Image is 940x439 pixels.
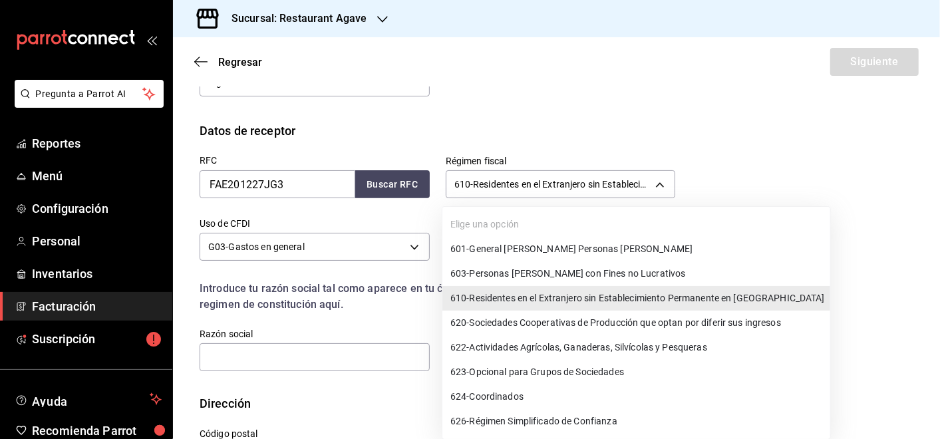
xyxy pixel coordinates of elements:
span: 603 - Personas [PERSON_NAME] con Fines no Lucrativos [450,267,686,281]
span: 623 - Opcional para Grupos de Sociedades [450,365,624,379]
span: 622 - Actividades Agrícolas, Ganaderas, Silvícolas y Pesqueras [450,341,707,355]
span: 601 - General [PERSON_NAME] Personas [PERSON_NAME] [450,242,693,256]
span: 626 - Régimen Simplificado de Confianza [450,414,617,428]
span: 610 - Residentes en el Extranjero sin Establecimiento Permanente en [GEOGRAPHIC_DATA] [450,291,825,305]
span: 620 - Sociedades Cooperativas de Producción que optan por diferir sus ingresos [450,316,781,330]
span: 624 - Coordinados [450,390,524,404]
